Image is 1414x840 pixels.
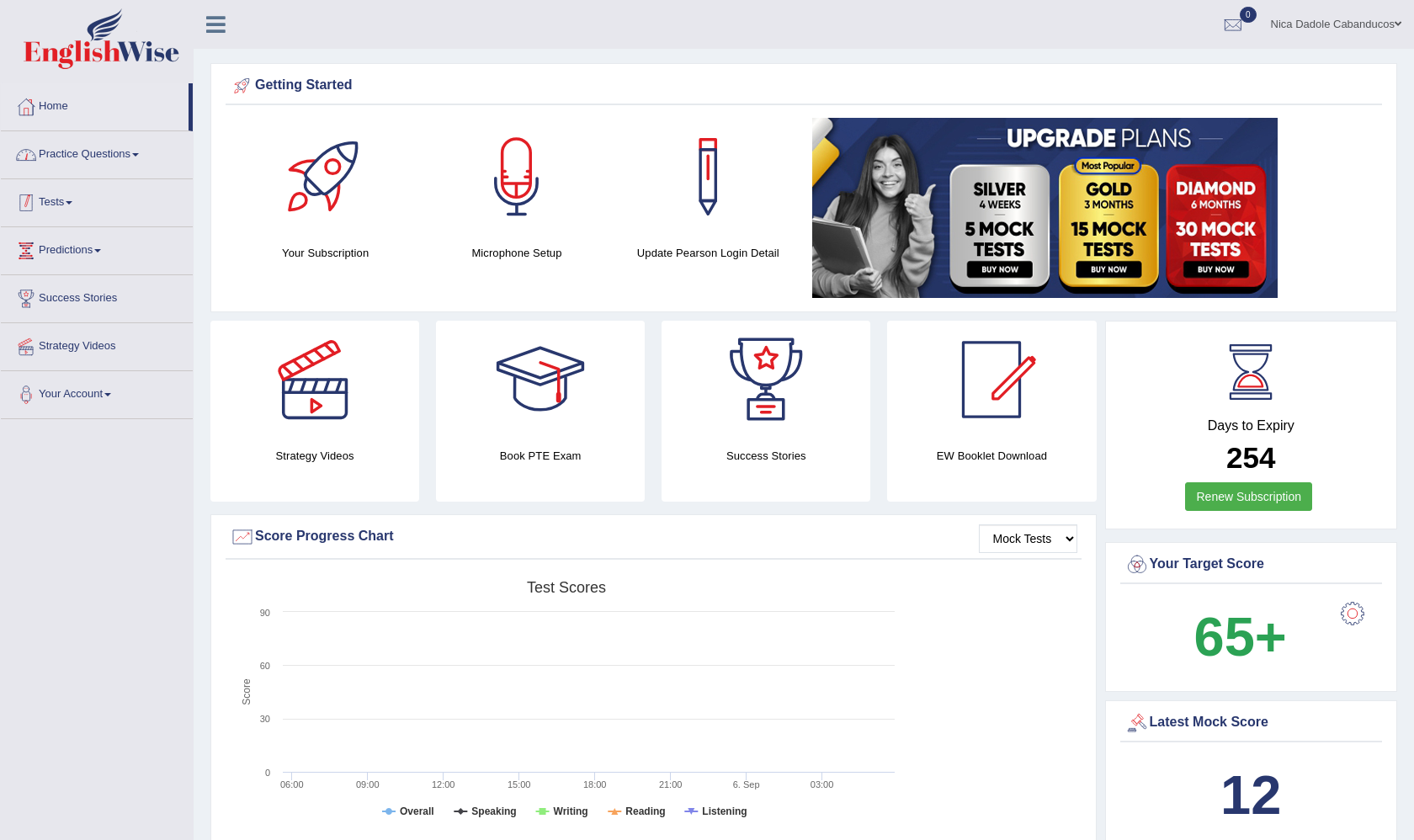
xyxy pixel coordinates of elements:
[230,524,1077,550] div: Score Progress Chart
[1124,418,1379,433] h4: Days to Expiry
[812,118,1278,298] img: small5.jpg
[554,805,588,817] tspan: Writing
[436,447,645,465] h4: Book PTE Exam
[1,83,189,125] a: Home
[210,447,419,465] h4: Strategy Videos
[662,447,870,465] h4: Success Stories
[508,779,531,789] text: 15:00
[400,805,434,817] tspan: Overall
[429,244,603,262] h4: Microphone Setup
[432,779,455,789] text: 12:00
[811,779,834,789] text: 03:00
[260,608,270,618] text: 90
[241,678,252,705] tspan: Score
[356,779,380,789] text: 09:00
[527,579,606,596] tspan: Test scores
[621,244,795,262] h4: Update Pearson Login Detail
[260,661,270,671] text: 60
[238,244,412,262] h4: Your Subscription
[1220,764,1281,826] b: 12
[1226,441,1275,474] b: 254
[1,227,193,269] a: Predictions
[1194,606,1287,667] b: 65+
[1124,552,1379,577] div: Your Target Score
[1,323,193,365] a: Strategy Videos
[887,447,1096,465] h4: EW Booklet Download
[1124,710,1379,736] div: Latest Mock Score
[1,275,193,317] a: Success Stories
[733,779,760,789] tspan: 6. Sep
[230,73,1378,98] div: Getting Started
[265,768,270,778] text: 0
[1240,7,1257,23] span: 0
[260,714,270,724] text: 30
[280,779,304,789] text: 06:00
[1,179,193,221] a: Tests
[702,805,747,817] tspan: Listening
[1,371,193,413] a: Your Account
[1,131,193,173] a: Practice Questions
[583,779,607,789] text: 18:00
[659,779,683,789] text: 21:00
[625,805,665,817] tspan: Reading
[1185,482,1312,511] a: Renew Subscription
[471,805,516,817] tspan: Speaking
